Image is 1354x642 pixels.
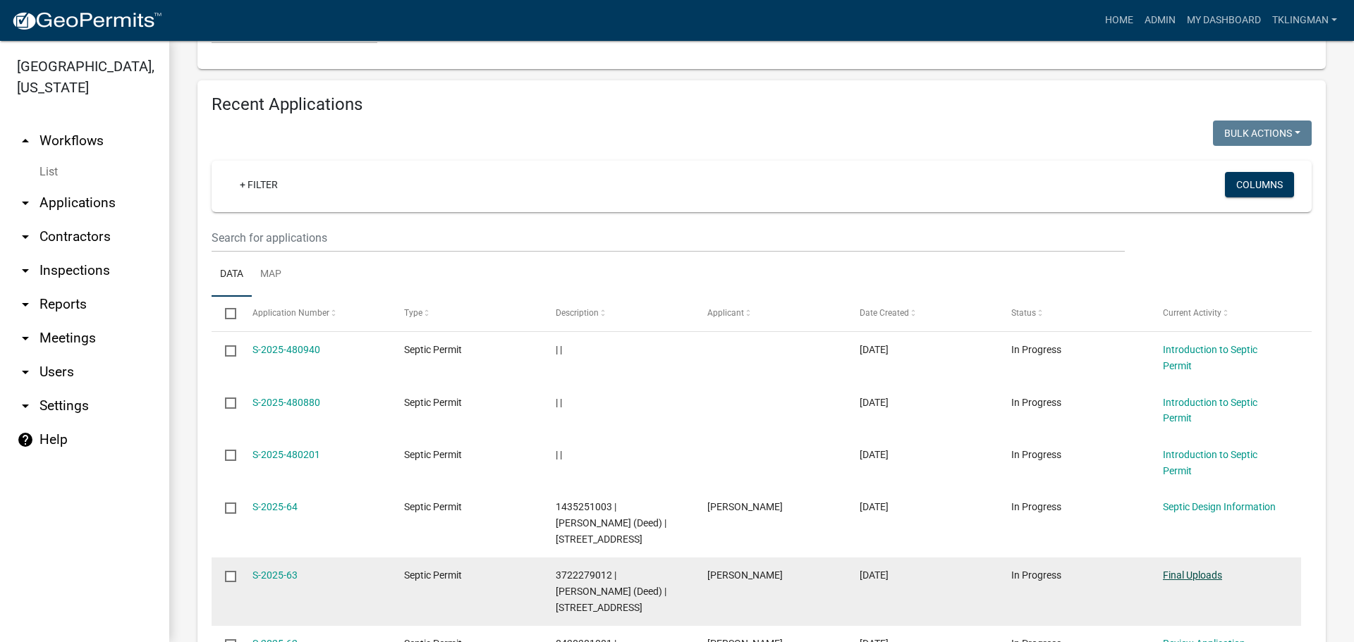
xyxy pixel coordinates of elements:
[1225,172,1294,197] button: Columns
[860,308,909,318] span: Date Created
[252,308,329,318] span: Application Number
[17,195,34,211] i: arrow_drop_down
[1163,397,1257,424] a: Introduction to Septic Permit
[404,344,462,355] span: Septic Permit
[404,569,462,581] span: Septic Permit
[17,228,34,245] i: arrow_drop_down
[542,297,694,331] datatable-header-cell: Description
[404,501,462,512] span: Septic Permit
[707,569,783,581] span: Alan Vonderhaar
[556,501,666,545] span: 1435251003 | SYLVESTER JEFFREY W (Deed) | 20614 ELM RD
[556,569,666,613] span: 3722279012 | BREITBACH MITCHELL (Deed) | 243 MAIN ST
[17,330,34,347] i: arrow_drop_down
[1163,344,1257,371] a: Introduction to Septic Permit
[17,296,34,313] i: arrow_drop_down
[1011,308,1036,318] span: Status
[212,94,1312,115] h4: Recent Applications
[17,364,34,381] i: arrow_drop_down
[17,431,34,448] i: help
[860,397,889,408] span: 09/19/2025
[1011,501,1061,512] span: In Progress
[860,449,889,460] span: 09/18/2025
[707,501,783,512] span: Jeffrey Sylvester
[1163,308,1221,318] span: Current Activity
[17,397,34,414] i: arrow_drop_down
[212,297,238,331] datatable-header-cell: Select
[391,297,542,331] datatable-header-cell: Type
[1267,7,1343,34] a: tklingman
[212,223,1125,252] input: Search for applications
[860,569,889,581] span: 09/15/2025
[1149,297,1301,331] datatable-header-cell: Current Activity
[252,344,320,355] a: S-2025-480940
[556,308,599,318] span: Description
[252,397,320,408] a: S-2025-480880
[1163,449,1257,476] a: Introduction to Septic Permit
[252,449,320,460] a: S-2025-480201
[1011,344,1061,355] span: In Progress
[556,449,562,460] span: | |
[1163,569,1222,581] a: Final Uploads
[694,297,846,331] datatable-header-cell: Applicant
[860,344,889,355] span: 09/19/2025
[252,569,298,581] a: S-2025-63
[1011,397,1061,408] span: In Progress
[1213,121,1312,146] button: Bulk Actions
[212,252,252,297] a: Data
[998,297,1149,331] datatable-header-cell: Status
[556,344,562,355] span: | |
[1011,569,1061,581] span: In Progress
[404,449,462,460] span: Septic Permit
[1163,501,1276,512] a: Septic Design Information
[860,501,889,512] span: 09/16/2025
[1011,449,1061,460] span: In Progress
[1139,7,1181,34] a: Admin
[252,252,290,297] a: Map
[1099,7,1139,34] a: Home
[556,397,562,408] span: | |
[404,397,462,408] span: Septic Permit
[238,297,390,331] datatable-header-cell: Application Number
[1181,7,1267,34] a: My Dashboard
[846,297,997,331] datatable-header-cell: Date Created
[404,308,422,318] span: Type
[17,262,34,279] i: arrow_drop_down
[252,501,298,512] a: S-2025-64
[707,308,744,318] span: Applicant
[17,132,34,149] i: arrow_drop_up
[228,172,289,197] a: + Filter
